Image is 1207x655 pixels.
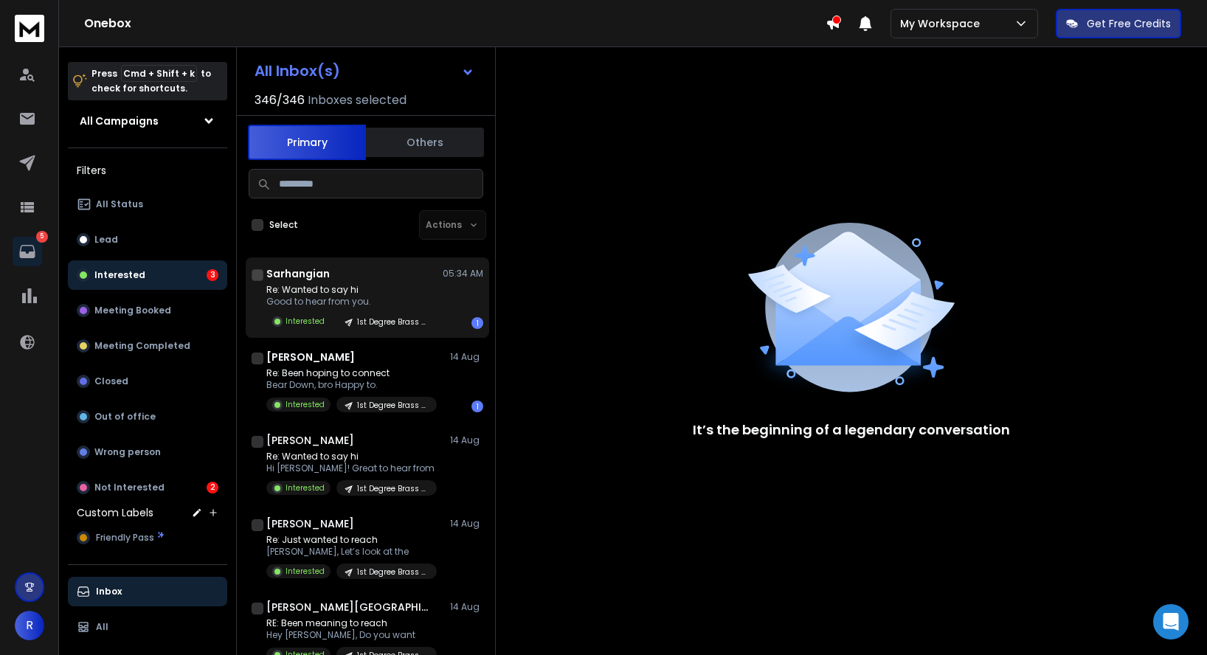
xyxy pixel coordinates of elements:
p: 1st Degree Brass ([PERSON_NAME]) [357,483,428,494]
button: All Campaigns [68,106,227,136]
a: 5 [13,237,42,266]
h1: [PERSON_NAME] [266,350,355,364]
button: Wrong person [68,437,227,467]
button: Not Interested2 [68,473,227,502]
p: Meeting Completed [94,340,190,352]
h1: [PERSON_NAME] [266,433,354,448]
h1: Onebox [84,15,826,32]
h1: All Campaigns [80,114,159,128]
p: Meeting Booked [94,305,171,316]
p: Re: Wanted to say hi [266,284,437,296]
p: Interested [94,269,145,281]
button: All Status [68,190,227,219]
button: Primary [248,125,366,160]
p: Hi [PERSON_NAME]! Great to hear from [266,462,437,474]
p: Interested [286,482,325,493]
p: 05:34 AM [443,268,483,280]
div: 2 [207,482,218,493]
button: Out of office [68,402,227,432]
div: 1 [471,317,483,329]
p: 14 Aug [450,518,483,530]
p: Press to check for shortcuts. [91,66,211,96]
p: Inbox [96,586,122,597]
p: All Status [96,198,143,210]
span: Friendly Pass [96,532,154,544]
button: Meeting Booked [68,296,227,325]
p: Not Interested [94,482,165,493]
span: 346 / 346 [255,91,305,109]
p: 1st Degree Brass ([PERSON_NAME]) [357,400,428,411]
h3: Custom Labels [77,505,153,520]
div: Open Intercom Messenger [1153,604,1189,640]
button: Get Free Credits [1056,9,1181,38]
h1: All Inbox(s) [255,63,340,78]
p: Lead [94,234,118,246]
h1: [PERSON_NAME] [266,516,354,531]
button: All Inbox(s) [243,56,486,86]
p: Closed [94,375,128,387]
p: 14 Aug [450,434,483,446]
p: Hey [PERSON_NAME], Do you want [266,629,437,641]
p: Re: Been hoping to connect [266,367,437,379]
h3: Inboxes selected [308,91,407,109]
img: logo [15,15,44,42]
div: 1 [471,401,483,412]
p: Interested [286,399,325,410]
p: Re: Wanted to say hi [266,451,437,462]
p: 14 Aug [450,351,483,363]
p: Get Free Credits [1087,16,1171,31]
button: All [68,612,227,642]
button: Friendly Pass [68,523,227,552]
p: Interested [286,566,325,577]
button: Interested3 [68,260,227,290]
p: 1st Degree Brass ([PERSON_NAME]) [357,566,428,578]
p: It’s the beginning of a legendary conversation [693,420,1010,440]
button: Lead [68,225,227,254]
p: Interested [286,316,325,327]
p: All [96,621,108,633]
button: Others [366,126,484,159]
button: R [15,611,44,640]
button: Meeting Completed [68,331,227,361]
label: Select [269,219,298,231]
button: Closed [68,367,227,396]
p: Re: Just wanted to reach [266,534,437,546]
p: 1st Degree Brass ([PERSON_NAME]) [357,316,428,327]
p: Bear Down, bro Happy to. [266,379,437,391]
p: My Workspace [900,16,986,31]
p: 14 Aug [450,601,483,613]
h3: Filters [68,160,227,181]
h1: Sarhangian [266,266,330,281]
p: RE: Been meaning to reach [266,617,437,629]
p: Wrong person [94,446,161,458]
h1: [PERSON_NAME][GEOGRAPHIC_DATA]/[GEOGRAPHIC_DATA] [266,600,429,614]
p: 5 [36,231,48,243]
div: 3 [207,269,218,281]
p: Out of office [94,411,156,423]
p: Good to hear from you. [266,296,437,308]
button: Inbox [68,577,227,606]
p: [PERSON_NAME], Let’s look at the [266,546,437,558]
span: Cmd + Shift + k [121,65,197,82]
